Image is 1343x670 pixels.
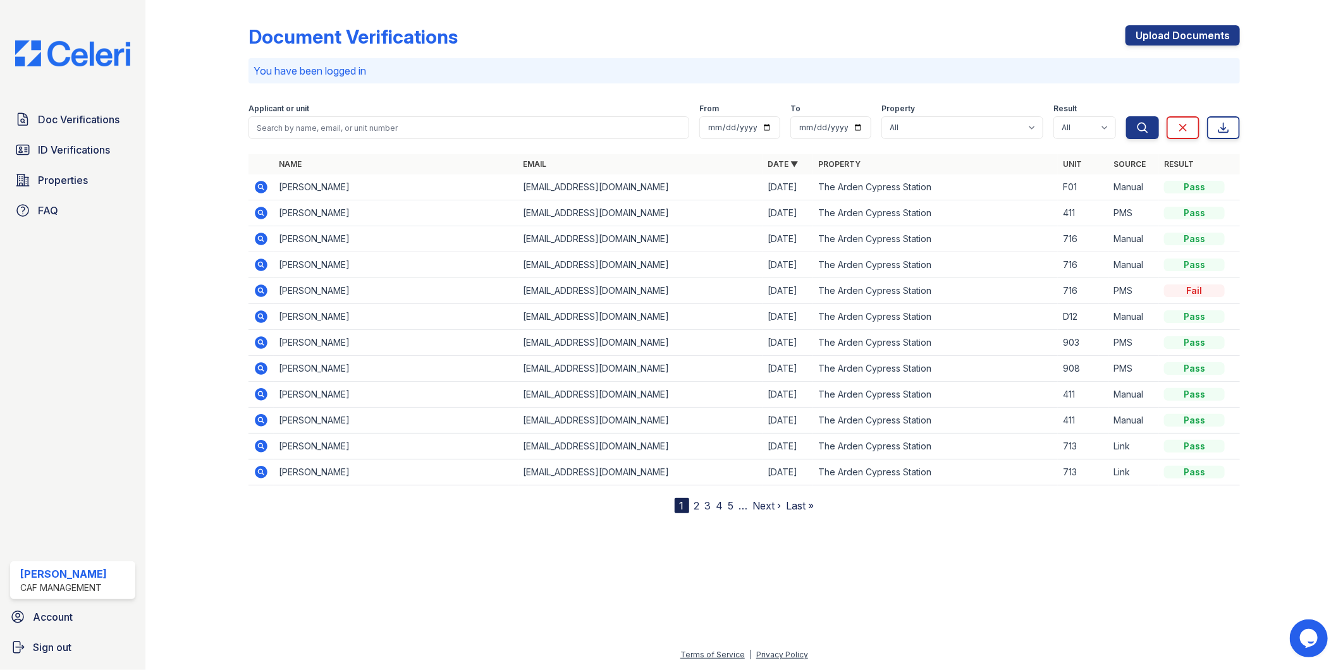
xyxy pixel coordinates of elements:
[274,382,518,408] td: [PERSON_NAME]
[274,304,518,330] td: [PERSON_NAME]
[705,499,711,512] a: 3
[1164,414,1225,427] div: Pass
[699,104,719,114] label: From
[1164,362,1225,375] div: Pass
[274,252,518,278] td: [PERSON_NAME]
[33,640,71,655] span: Sign out
[790,104,800,114] label: To
[524,159,547,169] a: Email
[763,278,813,304] td: [DATE]
[1058,278,1108,304] td: 716
[518,304,763,330] td: [EMAIL_ADDRESS][DOMAIN_NAME]
[1108,174,1159,200] td: Manual
[10,167,135,193] a: Properties
[763,200,813,226] td: [DATE]
[763,304,813,330] td: [DATE]
[10,137,135,162] a: ID Verifications
[763,252,813,278] td: [DATE]
[763,434,813,460] td: [DATE]
[813,252,1058,278] td: The Arden Cypress Station
[813,356,1058,382] td: The Arden Cypress Station
[1058,226,1108,252] td: 716
[5,635,140,660] a: Sign out
[1164,310,1225,323] div: Pass
[680,650,745,659] a: Terms of Service
[518,200,763,226] td: [EMAIL_ADDRESS][DOMAIN_NAME]
[274,434,518,460] td: [PERSON_NAME]
[1108,382,1159,408] td: Manual
[1108,252,1159,278] td: Manual
[813,304,1058,330] td: The Arden Cypress Station
[274,226,518,252] td: [PERSON_NAME]
[1164,284,1225,297] div: Fail
[728,499,734,512] a: 5
[1053,104,1077,114] label: Result
[38,142,110,157] span: ID Verifications
[518,408,763,434] td: [EMAIL_ADDRESS][DOMAIN_NAME]
[518,382,763,408] td: [EMAIL_ADDRESS][DOMAIN_NAME]
[1164,181,1225,193] div: Pass
[753,499,782,512] a: Next ›
[756,650,808,659] a: Privacy Policy
[787,499,814,512] a: Last »
[274,330,518,356] td: [PERSON_NAME]
[1058,434,1108,460] td: 713
[1058,460,1108,485] td: 713
[813,434,1058,460] td: The Arden Cypress Station
[1164,466,1225,478] div: Pass
[1108,226,1159,252] td: Manual
[1125,25,1240,46] a: Upload Documents
[763,330,813,356] td: [DATE]
[675,498,689,513] div: 1
[694,499,700,512] a: 2
[518,226,763,252] td: [EMAIL_ADDRESS][DOMAIN_NAME]
[274,408,518,434] td: [PERSON_NAME]
[1058,408,1108,434] td: 411
[813,278,1058,304] td: The Arden Cypress Station
[518,252,763,278] td: [EMAIL_ADDRESS][DOMAIN_NAME]
[813,174,1058,200] td: The Arden Cypress Station
[274,278,518,304] td: [PERSON_NAME]
[518,174,763,200] td: [EMAIL_ADDRESS][DOMAIN_NAME]
[813,226,1058,252] td: The Arden Cypress Station
[1113,159,1146,169] a: Source
[763,408,813,434] td: [DATE]
[33,609,73,624] span: Account
[1164,233,1225,245] div: Pass
[1058,330,1108,356] td: 903
[716,499,723,512] a: 4
[274,356,518,382] td: [PERSON_NAME]
[5,40,140,66] img: CE_Logo_Blue-a8612792a0a2168367f1c8372b55b34899dd931a85d93a1a3d3e32e68fde9ad4.png
[813,330,1058,356] td: The Arden Cypress Station
[763,460,813,485] td: [DATE]
[20,582,107,594] div: CAF Management
[763,174,813,200] td: [DATE]
[38,173,88,188] span: Properties
[248,25,458,48] div: Document Verifications
[813,200,1058,226] td: The Arden Cypress Station
[1058,304,1108,330] td: D12
[1108,434,1159,460] td: Link
[1058,382,1108,408] td: 411
[739,498,748,513] span: …
[5,604,140,630] a: Account
[813,382,1058,408] td: The Arden Cypress Station
[1063,159,1082,169] a: Unit
[1058,252,1108,278] td: 716
[818,159,861,169] a: Property
[38,112,120,127] span: Doc Verifications
[254,63,1236,78] p: You have been logged in
[1290,619,1330,657] iframe: chat widget
[749,650,752,659] div: |
[518,356,763,382] td: [EMAIL_ADDRESS][DOMAIN_NAME]
[1108,408,1159,434] td: Manual
[1164,388,1225,401] div: Pass
[1058,200,1108,226] td: 411
[1108,460,1159,485] td: Link
[10,198,135,223] a: FAQ
[518,278,763,304] td: [EMAIL_ADDRESS][DOMAIN_NAME]
[1164,207,1225,219] div: Pass
[1164,159,1194,169] a: Result
[518,330,763,356] td: [EMAIL_ADDRESS][DOMAIN_NAME]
